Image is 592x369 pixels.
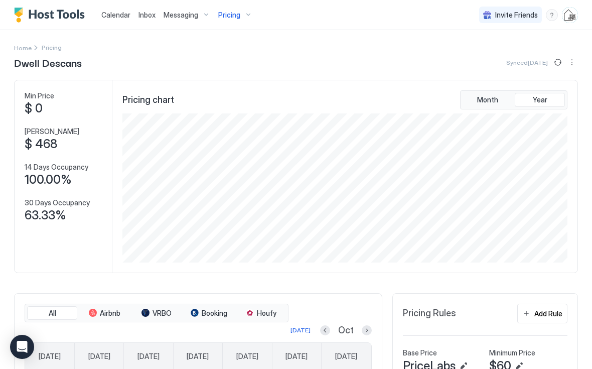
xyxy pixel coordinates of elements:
button: Year [515,93,565,107]
span: [DATE] [285,352,308,361]
button: Previous month [320,325,330,335]
button: Sync prices [552,56,564,68]
span: Pricing chart [122,94,174,106]
span: 14 Days Occupancy [25,163,88,172]
span: $ 0 [25,101,43,116]
span: All [49,309,56,318]
span: Oct [338,325,354,336]
span: [DATE] [335,352,357,361]
a: Inbox [138,10,156,20]
span: [DATE] [187,352,209,361]
button: Airbnb [79,306,129,320]
span: $ 468 [25,137,57,152]
button: VRBO [131,306,182,320]
span: [DATE] [88,352,110,361]
span: Messaging [164,11,198,20]
span: Calendar [101,11,130,19]
a: Calendar [101,10,130,20]
span: Houfy [257,309,276,318]
span: [PERSON_NAME] [25,127,79,136]
span: 63.33% [25,208,66,223]
span: Month [477,95,498,104]
span: 100.00% [25,172,72,187]
div: tab-group [25,304,288,323]
div: Open Intercom Messenger [10,335,34,359]
a: Host Tools Logo [14,8,89,23]
span: Invite Friends [495,11,538,20]
div: Breadcrumb [14,42,32,53]
span: Year [533,95,547,104]
span: Base Price [403,348,437,357]
button: Booking [184,306,234,320]
span: Airbnb [100,309,120,318]
button: Next month [362,325,372,335]
button: [DATE] [289,324,312,336]
button: Houfy [236,306,286,320]
span: Synced [DATE] [506,59,548,66]
span: Min Price [25,91,54,100]
a: Home [14,42,32,53]
span: Home [14,44,32,52]
div: [DATE] [290,326,311,335]
span: 30 Days Occupancy [25,198,90,207]
button: All [27,306,77,320]
span: Booking [202,309,227,318]
div: tab-group [460,90,567,109]
span: [DATE] [236,352,258,361]
div: User profile [562,7,578,23]
span: Minimum Price [489,348,535,357]
span: Pricing Rules [403,308,456,319]
button: Add Rule [517,304,567,323]
span: [DATE] [39,352,61,361]
button: Month [463,93,513,107]
span: Breadcrumb [42,44,62,51]
span: [DATE] [137,352,160,361]
span: Pricing [218,11,240,20]
div: Add Rule [534,308,562,319]
span: VRBO [153,309,172,318]
span: Inbox [138,11,156,19]
div: menu [546,9,558,21]
button: More options [566,56,578,68]
div: menu [566,56,578,68]
span: Dwell Descans [14,55,82,70]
